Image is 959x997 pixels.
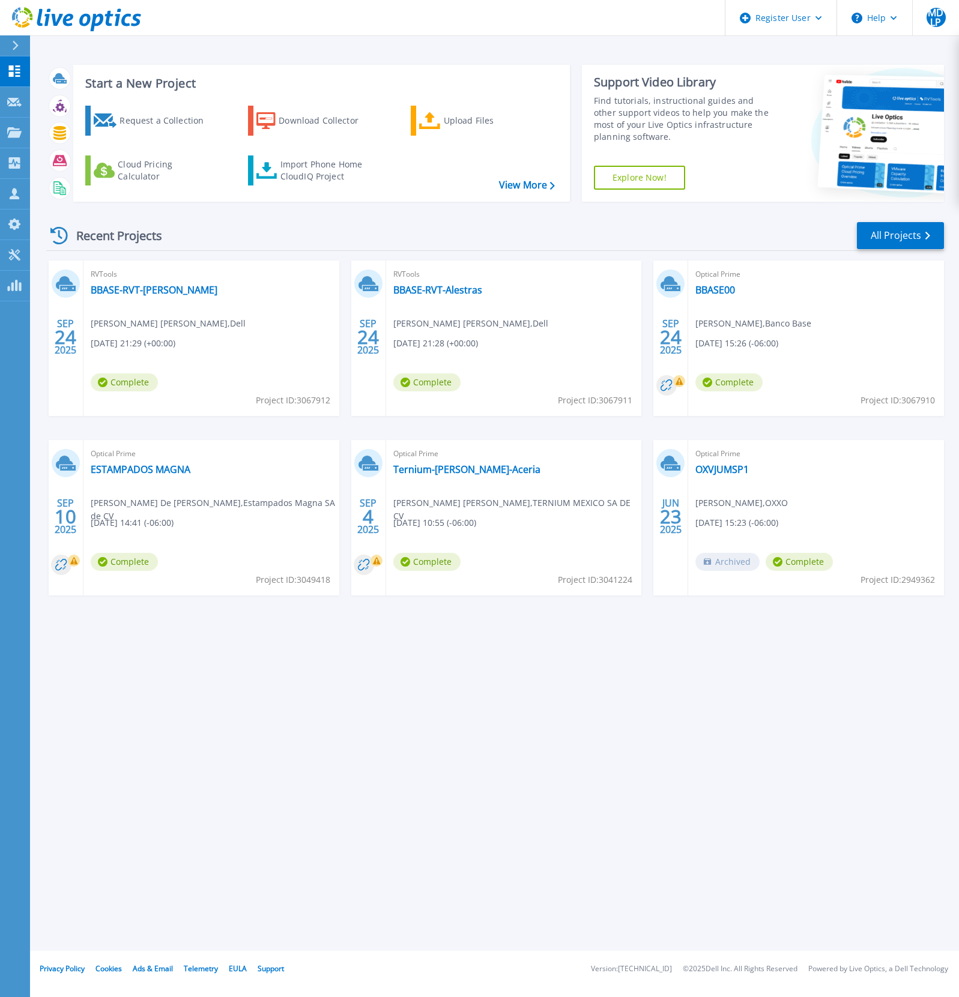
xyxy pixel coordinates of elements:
span: Project ID: 3067912 [256,394,330,407]
div: Import Phone Home CloudIQ Project [280,158,374,182]
a: Explore Now! [594,166,685,190]
span: [DATE] 10:55 (-06:00) [393,516,476,529]
div: Download Collector [279,109,375,133]
span: [PERSON_NAME] [PERSON_NAME] , TERNIUM MEXICO SA DE CV [393,496,642,523]
a: All Projects [857,222,944,249]
a: Request a Collection [85,106,219,136]
span: Archived [695,553,760,571]
span: 23 [660,511,682,522]
a: EULA [229,963,247,974]
span: 4 [363,511,374,522]
a: Ads & Email [133,963,173,974]
div: Cloud Pricing Calculator [118,158,214,182]
span: Complete [393,373,461,391]
span: [DATE] 14:41 (-06:00) [91,516,174,529]
div: Recent Projects [46,221,178,250]
span: Project ID: 2949362 [861,573,935,586]
div: Request a Collection [119,109,216,133]
div: JUN 2025 [659,495,682,538]
span: Project ID: 3067910 [861,394,935,407]
h3: Start a New Project [85,77,554,90]
a: Support [258,963,284,974]
span: Complete [766,553,833,571]
span: RVTools [393,268,635,281]
li: Version: [TECHNICAL_ID] [591,965,672,973]
div: Support Video Library [594,74,776,90]
li: © 2025 Dell Inc. All Rights Reserved [683,965,797,973]
span: 10 [55,511,76,522]
span: Complete [91,553,158,571]
span: Complete [393,553,461,571]
div: Find tutorials, instructional guides and other support videos to help you make the most of your L... [594,95,776,143]
li: Powered by Live Optics, a Dell Technology [808,965,948,973]
span: [DATE] 21:29 (+00:00) [91,337,175,350]
a: Privacy Policy [40,963,85,974]
span: [PERSON_NAME] De [PERSON_NAME] , Estampados Magna SA de CV [91,496,339,523]
span: Complete [91,373,158,391]
a: Cookies [95,963,122,974]
span: Optical Prime [695,268,937,281]
a: BBASE00 [695,284,735,296]
a: Telemetry [184,963,218,974]
div: SEP 2025 [54,495,77,538]
span: 24 [660,332,682,342]
span: Project ID: 3049418 [256,573,330,586]
span: Complete [695,373,763,391]
div: SEP 2025 [357,315,380,359]
a: ESTAMPADOS MAGNA [91,463,190,475]
span: [DATE] 15:23 (-06:00) [695,516,778,529]
a: Upload Files [411,106,545,136]
span: RVTools [91,268,332,281]
a: Download Collector [248,106,382,136]
div: SEP 2025 [357,495,380,538]
a: BBASE-RVT-[PERSON_NAME] [91,284,217,296]
span: Optical Prime [393,447,635,460]
div: SEP 2025 [659,315,682,359]
span: Optical Prime [91,447,332,460]
span: Project ID: 3041224 [558,573,632,586]
span: [DATE] 21:28 (+00:00) [393,337,478,350]
span: Optical Prime [695,447,937,460]
a: BBASE-RVT-Alestras [393,284,482,296]
span: [PERSON_NAME] [PERSON_NAME] , Dell [393,317,548,330]
a: Cloud Pricing Calculator [85,155,219,185]
span: 24 [55,332,76,342]
span: [PERSON_NAME] , OXXO [695,496,788,510]
div: Upload Files [444,109,540,133]
span: [PERSON_NAME] [PERSON_NAME] , Dell [91,317,246,330]
span: [DATE] 15:26 (-06:00) [695,337,778,350]
a: OXVJUMSP1 [695,463,749,475]
a: View More [499,179,555,191]
a: Ternium-[PERSON_NAME]-Aceria [393,463,540,475]
span: Project ID: 3067911 [558,394,632,407]
div: SEP 2025 [54,315,77,359]
span: [PERSON_NAME] , Banco Base [695,317,811,330]
span: MDLP [927,8,946,27]
span: 24 [357,332,379,342]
